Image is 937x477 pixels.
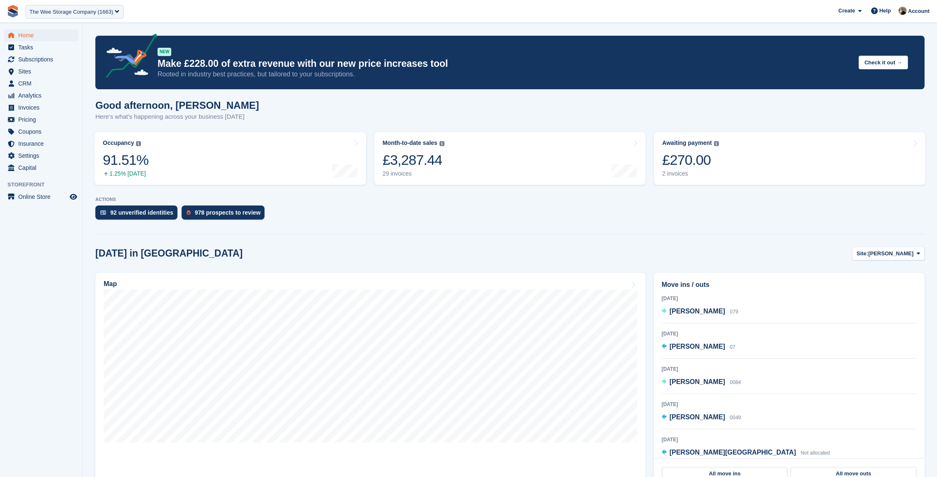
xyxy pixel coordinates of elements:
[730,379,741,385] span: 0084
[4,42,78,53] a: menu
[654,132,925,185] a: Awaiting payment £270.00 2 invoices
[18,191,68,203] span: Online Store
[18,54,68,65] span: Subscriptions
[158,70,852,79] p: Rooted in industry best practices, but tailored to your subscriptions.
[439,141,444,146] img: icon-info-grey-7440780725fd019a000dd9b08b2336e03edf1995a4989e88bcd33f0948082b44.svg
[4,102,78,113] a: menu
[898,7,907,15] img: Oliver Bruce
[662,342,736,352] a: [PERSON_NAME] 07
[374,132,646,185] a: Month-to-date sales £3,287.44 29 invoices
[662,330,917,338] div: [DATE]
[852,247,925,260] button: Site: [PERSON_NAME]
[4,162,78,174] a: menu
[95,197,925,202] p: ACTIONS
[95,100,259,111] h1: Good afternoon, [PERSON_NAME]
[801,450,830,456] span: Not allocated
[103,139,134,147] div: Occupancy
[670,449,796,456] span: [PERSON_NAME][GEOGRAPHIC_DATA]
[730,344,735,350] span: 07
[662,295,917,302] div: [DATE]
[18,126,68,137] span: Coupons
[662,365,917,373] div: [DATE]
[95,248,243,259] h2: [DATE] in [GEOGRAPHIC_DATA]
[670,378,725,385] span: [PERSON_NAME]
[730,415,741,421] span: 0049
[99,34,157,81] img: price-adjustments-announcement-icon-8257ccfd72463d97f412b2fc003d46551f7dbcb40ab6d574587a9cd5c0d94...
[662,412,741,423] a: [PERSON_NAME] 0049
[18,78,68,89] span: CRM
[859,56,908,69] button: Check it out →
[68,192,78,202] a: Preview store
[857,250,868,258] span: Site:
[104,280,117,288] h2: Map
[18,42,68,53] span: Tasks
[7,181,83,189] span: Storefront
[4,66,78,77] a: menu
[18,66,68,77] span: Sites
[18,29,68,41] span: Home
[383,170,444,177] div: 29 invoices
[182,205,269,224] a: 978 prospects to review
[670,343,725,350] span: [PERSON_NAME]
[670,308,725,315] span: [PERSON_NAME]
[136,141,141,146] img: icon-info-grey-7440780725fd019a000dd9b08b2336e03edf1995a4989e88bcd33f0948082b44.svg
[110,209,173,216] div: 92 unverified identities
[662,448,830,458] a: [PERSON_NAME][GEOGRAPHIC_DATA] Not allocated
[18,162,68,174] span: Capital
[838,7,855,15] span: Create
[100,210,106,215] img: verify_identity-adf6edd0f0f0b5bbfe63781bf79b02c33cf7c696d77639b501bdc392416b5a36.svg
[18,114,68,125] span: Pricing
[662,139,712,147] div: Awaiting payment
[662,306,738,317] a: [PERSON_NAME] 079
[103,170,148,177] div: 1.25% [DATE]
[4,191,78,203] a: menu
[18,150,68,161] span: Settings
[158,48,171,56] div: NEW
[662,170,719,177] div: 2 invoices
[662,377,741,388] a: [PERSON_NAME] 0084
[662,152,719,169] div: £270.00
[730,309,738,315] span: 079
[7,5,19,17] img: stora-icon-8386f47178a22dfd0bd8f6a31ec36ba5ce8667c1dd55bd0f319d3a0aa187defe.svg
[4,29,78,41] a: menu
[908,7,930,15] span: Account
[4,78,78,89] a: menu
[18,90,68,101] span: Analytics
[18,102,68,113] span: Invoices
[18,138,68,149] span: Insurance
[868,250,913,258] span: [PERSON_NAME]
[714,141,719,146] img: icon-info-grey-7440780725fd019a000dd9b08b2336e03edf1995a4989e88bcd33f0948082b44.svg
[187,210,191,215] img: prospect-51fa495bee0391a8d652442698ab0144808aea92771e9ea1ae160a38d050c398.svg
[670,413,725,421] span: [PERSON_NAME]
[4,150,78,161] a: menu
[662,401,917,408] div: [DATE]
[103,152,148,169] div: 91.51%
[4,114,78,125] a: menu
[95,205,182,224] a: 92 unverified identities
[95,132,366,185] a: Occupancy 91.51% 1.25% [DATE]
[662,436,917,443] div: [DATE]
[662,280,917,290] h2: Move ins / outs
[195,209,261,216] div: 978 prospects to review
[4,126,78,137] a: menu
[95,112,259,122] p: Here's what's happening across your business [DATE]
[4,138,78,149] a: menu
[29,8,113,16] div: The Wee Storage Company (1663)
[383,152,444,169] div: £3,287.44
[4,54,78,65] a: menu
[879,7,891,15] span: Help
[383,139,437,147] div: Month-to-date sales
[4,90,78,101] a: menu
[158,58,852,70] p: Make £228.00 of extra revenue with our new price increases tool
